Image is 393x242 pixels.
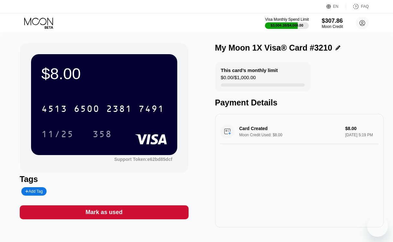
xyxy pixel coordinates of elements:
[265,17,309,29] div: Visa Monthly Spend Limit$3,004.38/$4,000.00
[322,24,343,29] div: Moon Credit
[265,17,309,22] div: Visa Monthly Spend Limit
[322,18,343,24] div: $307.86
[41,65,167,83] div: $8.00
[20,205,189,219] div: Mark as used
[114,157,172,162] div: Support Token: e62bd85dcf
[88,126,117,142] div: 358
[25,189,43,194] div: Add Tag
[114,157,172,162] div: Support Token:e62bd85dcf
[21,187,47,196] div: Add Tag
[38,101,168,117] div: 4513650023817491
[138,104,164,115] div: 7491
[221,67,278,73] div: This card’s monthly limit
[346,3,369,10] div: FAQ
[86,209,123,216] div: Mark as used
[106,104,132,115] div: 2381
[74,104,100,115] div: 6500
[326,3,346,10] div: EN
[333,4,339,9] div: EN
[215,43,333,53] div: My Moon 1X Visa® Card #3210
[93,130,112,140] div: 358
[221,75,256,83] div: $0.00 / $1,000.00
[367,216,388,237] iframe: Button to launch messaging window
[20,175,189,184] div: Tags
[271,23,303,27] div: $3,004.38 / $4,000.00
[41,104,67,115] div: 4513
[37,126,79,142] div: 11/25
[361,4,369,9] div: FAQ
[215,98,384,107] div: Payment Details
[41,130,74,140] div: 11/25
[322,18,343,29] div: $307.86Moon Credit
